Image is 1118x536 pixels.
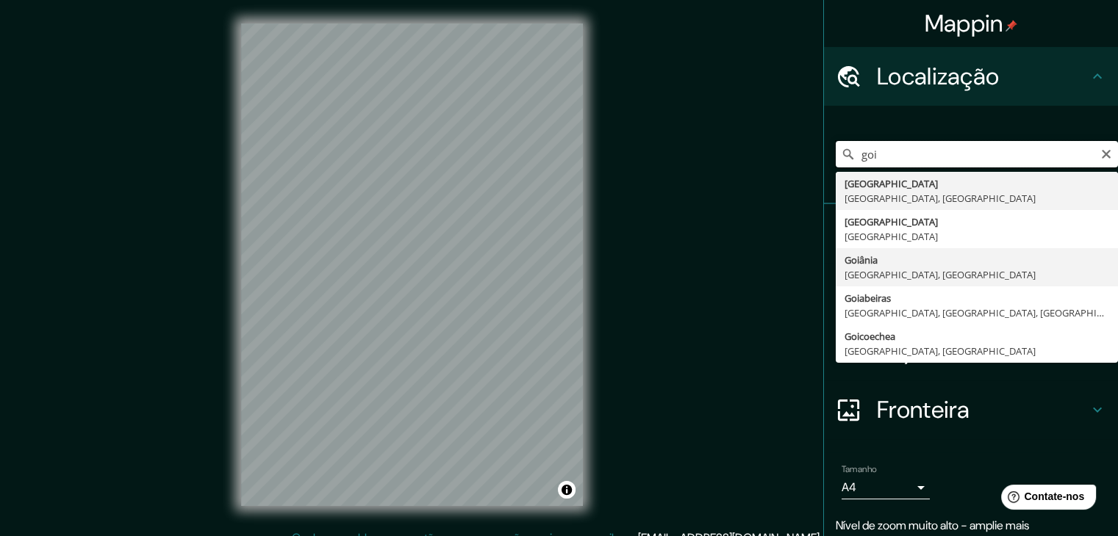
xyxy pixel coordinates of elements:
[1006,20,1017,32] img: pin-icon.png
[925,8,1003,39] font: Mappin
[558,481,576,499] button: Alternar atribuição
[241,23,583,506] canvas: Mapa
[824,380,1118,439] div: Fronteira
[845,230,938,243] font: [GEOGRAPHIC_DATA]
[845,177,938,190] font: [GEOGRAPHIC_DATA]
[836,518,1029,533] font: Nível de zoom muito alto - amplie mais
[845,344,1036,358] font: [GEOGRAPHIC_DATA], [GEOGRAPHIC_DATA]
[824,263,1118,322] div: Estilo
[836,141,1118,167] input: Escolha sua cidade ou área
[845,215,938,228] font: [GEOGRAPHIC_DATA]
[845,330,895,343] font: Goicoechea
[824,322,1118,380] div: Layout
[877,394,970,425] font: Fronteira
[842,479,856,495] font: A4
[845,253,878,267] font: Goiânia
[877,61,999,92] font: Localização
[845,192,1036,205] font: [GEOGRAPHIC_DATA], [GEOGRAPHIC_DATA]
[842,463,877,475] font: Tamanho
[845,268,1036,281] font: [GEOGRAPHIC_DATA], [GEOGRAPHIC_DATA]
[842,476,930,499] div: A4
[824,204,1118,263] div: Alfinetes
[1100,146,1112,160] button: Claro
[987,479,1102,520] iframe: Iniciador de widget de ajuda
[824,47,1118,106] div: Localização
[845,291,891,305] font: Goiabeiras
